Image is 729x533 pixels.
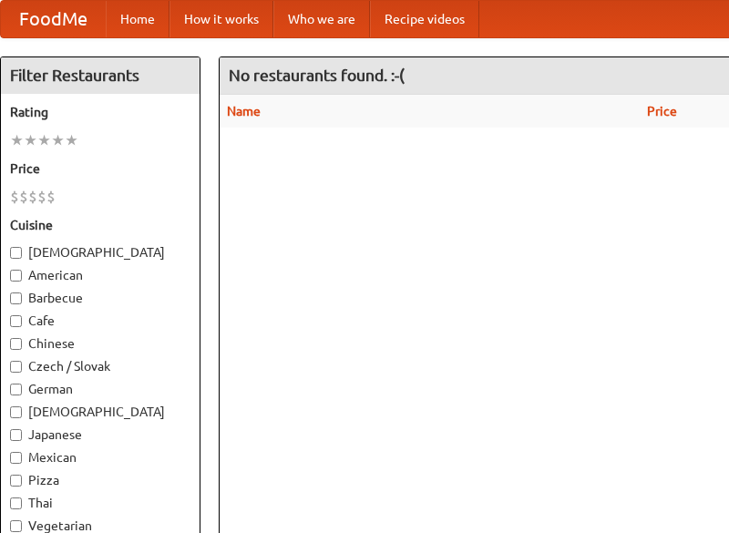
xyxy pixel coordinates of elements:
label: [DEMOGRAPHIC_DATA] [10,403,190,421]
a: Name [227,104,261,118]
h5: Rating [10,103,190,121]
li: ★ [65,130,78,150]
input: German [10,384,22,395]
input: Barbecue [10,292,22,304]
label: Barbecue [10,289,190,307]
label: Cafe [10,312,190,330]
input: [DEMOGRAPHIC_DATA] [10,406,22,418]
input: Pizza [10,475,22,487]
label: Thai [10,494,190,512]
label: [DEMOGRAPHIC_DATA] [10,243,190,261]
label: American [10,266,190,284]
a: FoodMe [1,1,106,37]
label: Pizza [10,471,190,489]
input: Thai [10,497,22,509]
h4: Filter Restaurants [1,57,200,94]
li: ★ [24,130,37,150]
input: Japanese [10,429,22,441]
input: [DEMOGRAPHIC_DATA] [10,247,22,259]
a: Who we are [273,1,370,37]
input: Vegetarian [10,520,22,532]
a: Home [106,1,169,37]
li: $ [46,187,56,207]
h5: Price [10,159,190,178]
a: Recipe videos [370,1,479,37]
input: Chinese [10,338,22,350]
li: $ [10,187,19,207]
li: $ [19,187,28,207]
input: American [10,270,22,282]
label: Japanese [10,425,190,444]
input: Mexican [10,452,22,464]
label: Chinese [10,334,190,353]
li: ★ [37,130,51,150]
input: Cafe [10,315,22,327]
a: Price [647,104,677,118]
li: $ [28,187,37,207]
li: ★ [51,130,65,150]
li: ★ [10,130,24,150]
a: How it works [169,1,273,37]
input: Czech / Slovak [10,361,22,373]
h5: Cuisine [10,216,190,234]
label: German [10,380,190,398]
li: $ [37,187,46,207]
label: Czech / Slovak [10,357,190,375]
ng-pluralize: No restaurants found. :-( [229,67,405,84]
label: Mexican [10,448,190,466]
